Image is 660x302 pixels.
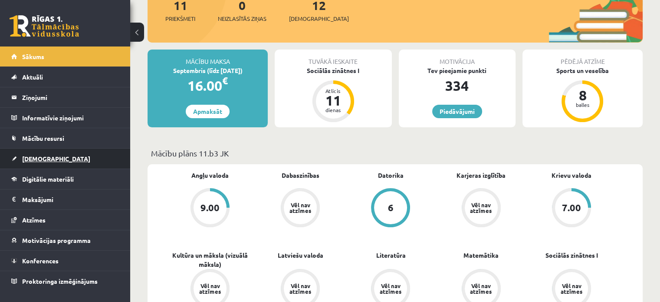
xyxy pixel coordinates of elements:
[222,74,228,87] span: €
[559,283,584,294] div: Vēl nav atzīmes
[526,188,617,229] a: 7.00
[165,251,255,269] a: Kultūra un māksla (vizuālā māksla)
[148,75,268,96] div: 16.00
[522,66,643,75] div: Sports un veselība
[275,66,391,123] a: Sociālās zinātnes I Atlicis 11 dienas
[399,66,516,75] div: Tev pieejamie punkti
[11,210,119,230] a: Atzīmes
[11,67,119,87] a: Aktuāli
[11,128,119,148] a: Mācību resursi
[522,66,643,123] a: Sports un veselība 8 balles
[432,105,482,118] a: Piedāvājumi
[469,283,493,294] div: Vēl nav atzīmes
[22,257,59,265] span: Konferences
[378,283,403,294] div: Vēl nav atzīmes
[22,53,44,60] span: Sākums
[376,251,405,260] a: Literatūra
[165,14,195,23] span: Priekšmeti
[552,171,591,180] a: Krievu valoda
[399,50,516,66] div: Motivācija
[378,171,404,180] a: Datorika
[278,251,323,260] a: Latviešu valoda
[22,108,119,128] legend: Informatīvie ziņojumi
[22,277,98,285] span: Proktoringa izmēģinājums
[22,155,90,163] span: [DEMOGRAPHIC_DATA]
[22,73,43,81] span: Aktuāli
[399,75,516,96] div: 334
[545,251,598,260] a: Sociālās zinātnes I
[11,108,119,128] a: Informatīvie ziņojumi
[436,188,526,229] a: Vēl nav atzīmes
[569,102,595,107] div: balles
[198,283,222,294] div: Vēl nav atzīmes
[22,134,64,142] span: Mācību resursi
[288,283,312,294] div: Vēl nav atzīmes
[11,149,119,169] a: [DEMOGRAPHIC_DATA]
[165,188,255,229] a: 9.00
[22,216,46,224] span: Atzīmes
[22,189,119,209] legend: Maksājumi
[148,50,268,66] div: Mācību maksa
[569,88,595,102] div: 8
[469,202,493,213] div: Vēl nav atzīmes
[186,105,230,118] a: Apmaksāt
[22,175,74,183] span: Digitālie materiāli
[11,230,119,250] a: Motivācijas programma
[562,203,581,212] div: 7.00
[275,50,391,66] div: Tuvākā ieskaite
[320,107,346,113] div: dienas
[289,14,349,23] span: [DEMOGRAPHIC_DATA]
[275,66,391,75] div: Sociālās zinātnes I
[200,203,220,212] div: 9.00
[522,50,643,66] div: Pēdējā atzīme
[320,88,346,93] div: Atlicis
[288,202,312,213] div: Vēl nav atzīmes
[345,188,436,229] a: 6
[10,15,79,37] a: Rīgas 1. Tālmācības vidusskola
[11,189,119,209] a: Maksājumi
[191,171,229,180] a: Angļu valoda
[218,14,266,23] span: Neizlasītās ziņas
[148,66,268,75] div: Septembris (līdz [DATE])
[463,251,499,260] a: Matemātika
[22,87,119,107] legend: Ziņojumi
[388,203,394,212] div: 6
[11,169,119,189] a: Digitālie materiāli
[22,236,91,244] span: Motivācijas programma
[11,251,119,271] a: Konferences
[282,171,319,180] a: Dabaszinības
[11,87,119,107] a: Ziņojumi
[11,46,119,66] a: Sākums
[456,171,506,180] a: Karjeras izglītība
[255,188,345,229] a: Vēl nav atzīmes
[151,147,639,159] p: Mācību plāns 11.b3 JK
[11,271,119,291] a: Proktoringa izmēģinājums
[320,93,346,107] div: 11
